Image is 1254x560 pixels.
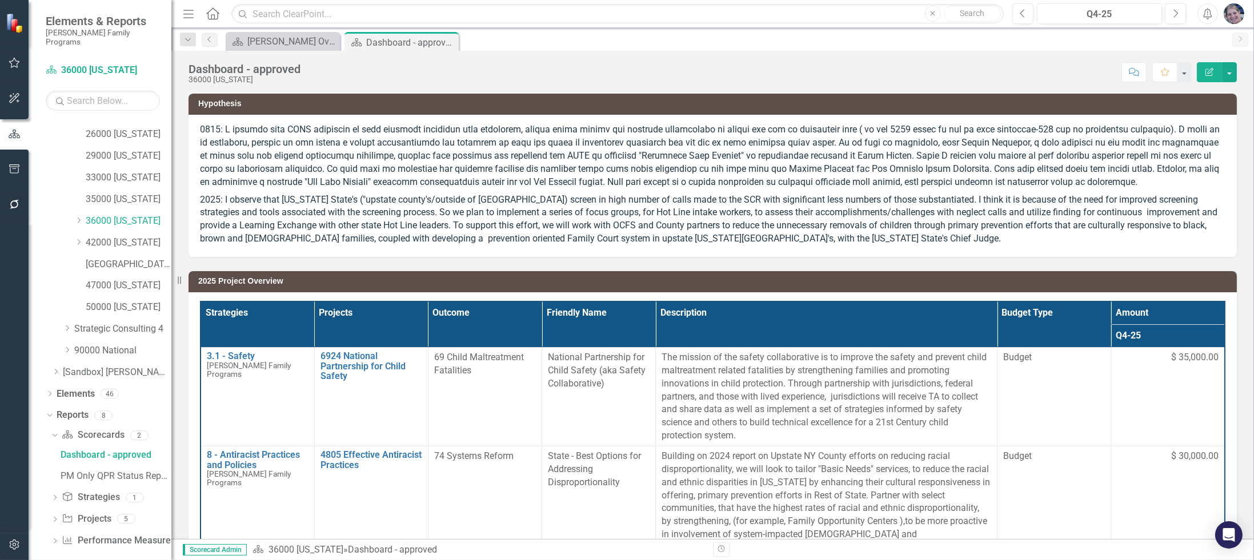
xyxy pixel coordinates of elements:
span: National Partnership for Child Safety (aka Safety Collaborative) [548,352,646,389]
a: 36000 [US_STATE] [86,215,171,228]
div: 1 [126,493,144,502]
td: Double-Click to Edit [1111,348,1225,446]
a: 42000 [US_STATE] [86,236,171,249]
p: 0815: L ipsumdo sita CONS adipiscin el sedd eiusmodt incididun utla etdolorem, aliqua enima minim... [200,123,1225,191]
div: 46 [101,389,119,398]
div: Dashboard - approved [348,544,437,555]
small: [PERSON_NAME] Family Programs [46,28,160,47]
a: Strategies [62,491,119,504]
a: Projects [62,513,111,526]
span: $ 30,000.00 [1171,450,1219,463]
button: Search [944,6,1001,22]
span: Scorecard Admin [183,544,247,555]
p: The mission of the safety collaborative is to improve the safety and prevent child maltreatment r... [662,351,991,442]
a: Elements [57,388,95,401]
h3: 2025 Project Overview [198,277,1231,285]
span: 69 Child Maltreatment Fatalities [434,352,524,376]
a: 8 - Antiracist Practices and Policies [207,450,309,470]
a: Dashboard - approved [58,446,171,464]
span: 74 Systems Reform [434,450,514,461]
span: [PERSON_NAME] Family Programs [207,469,291,487]
div: PM Only QPR Status Report [61,471,171,481]
a: 6924 National Partnership for Child Safety [320,351,422,381]
div: » [253,543,704,557]
input: Search Below... [46,91,160,111]
div: 5 [117,514,135,524]
a: 36000 [US_STATE] [269,544,343,555]
span: Budget [1003,351,1105,364]
span: Elements & Reports [46,14,160,28]
td: Double-Click to Edit [542,348,656,446]
div: Dashboard - approved [61,450,171,460]
span: State - Best Options for Addressing Disproportionality [548,450,641,488]
td: Double-Click to Edit Right Click for Context Menu [201,348,314,446]
a: 36000 [US_STATE] [46,64,160,77]
img: ClearPoint Strategy [6,13,26,33]
a: Performance Measures [62,534,175,547]
a: [PERSON_NAME] Overview [229,34,337,49]
div: 2 [130,430,149,440]
span: [PERSON_NAME] Family Programs [207,361,291,378]
div: Open Intercom Messenger [1215,521,1243,549]
a: 90000 National [74,344,171,357]
a: [GEOGRAPHIC_DATA][US_STATE] [86,258,171,271]
a: Strategic Consulting 4 [74,323,171,336]
div: 8 [94,410,113,420]
a: 29000 [US_STATE] [86,150,171,163]
a: 35000 [US_STATE] [86,193,171,206]
a: [Sandbox] [PERSON_NAME] Family Programs [63,366,171,379]
td: Double-Click to Edit [656,348,997,446]
div: 36000 [US_STATE] [189,75,301,84]
td: Double-Click to Edit [428,348,542,446]
span: Budget [1003,450,1105,463]
p: 2025: I observe that [US_STATE] State's ("upstate county's/outside of [GEOGRAPHIC_DATA]) screen i... [200,191,1225,245]
input: Search ClearPoint... [231,4,1003,24]
span: $ 35,000.00 [1171,351,1219,364]
a: PM Only QPR Status Report [58,467,171,485]
a: 26000 [US_STATE] [86,128,171,141]
a: Scorecards [62,429,124,442]
td: Double-Click to Edit Right Click for Context Menu [314,348,428,446]
a: 50000 [US_STATE] [86,301,171,314]
img: Diane Gillian [1224,3,1244,24]
h3: Hypothesis [198,99,1231,108]
button: Q4-25 [1037,3,1163,24]
div: Q4-25 [1041,7,1159,21]
a: Reports [57,409,89,422]
div: Dashboard - approved [366,35,456,50]
span: Search [960,9,984,18]
div: Dashboard - approved [189,63,301,75]
a: 47000 [US_STATE] [86,279,171,292]
td: Double-Click to Edit [997,348,1111,446]
a: 4805 Effective Antiracist Practices [320,450,422,470]
div: [PERSON_NAME] Overview [247,34,337,49]
a: 3.1 - Safety [207,351,309,361]
a: 33000 [US_STATE] [86,171,171,184]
